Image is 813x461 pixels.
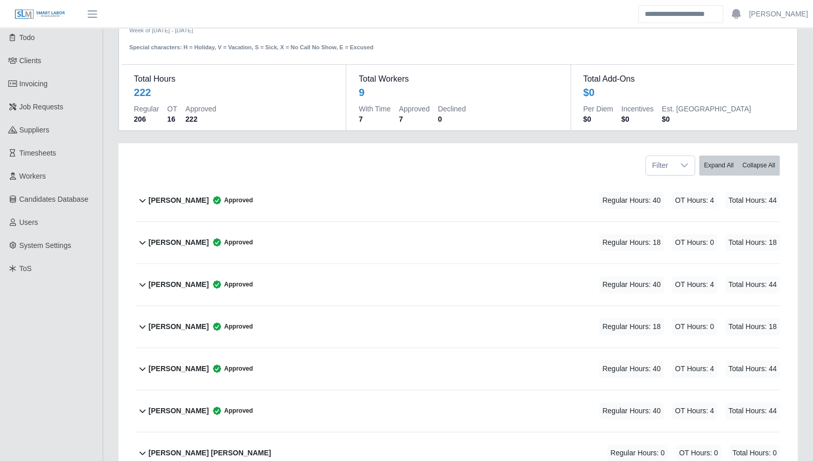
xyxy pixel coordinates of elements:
span: Regular Hours: 18 [599,318,664,335]
b: [PERSON_NAME] [PERSON_NAME] [149,448,271,458]
dt: With Time [359,104,390,114]
span: ToS [19,264,32,273]
dt: OT [167,104,177,114]
b: [PERSON_NAME] [149,237,209,248]
dt: Total Add-Ons [583,73,782,85]
span: Regular Hours: 40 [599,402,664,419]
dt: Total Workers [359,73,558,85]
a: [PERSON_NAME] [749,9,808,20]
button: [PERSON_NAME] Approved Regular Hours: 40 OT Hours: 4 Total Hours: 44 [136,390,780,432]
span: Regular Hours: 40 [599,360,664,377]
span: Workers [19,172,46,180]
div: $0 [583,85,594,100]
b: [PERSON_NAME] [149,279,209,290]
span: Total Hours: 18 [725,234,780,251]
span: Todo [19,33,35,42]
b: [PERSON_NAME] [149,363,209,374]
div: Week of [DATE] - [DATE] [129,26,394,35]
span: Total Hours: 18 [725,318,780,335]
b: [PERSON_NAME] [149,195,209,206]
dd: $0 [621,114,653,124]
b: [PERSON_NAME] [149,406,209,416]
dd: 206 [134,114,159,124]
img: SLM Logo [14,9,66,20]
div: 222 [134,85,151,100]
span: Timesheets [19,149,56,157]
dt: Approved [185,104,216,114]
span: Filter [646,156,674,175]
span: OT Hours: 4 [672,192,717,209]
span: Total Hours: 44 [725,276,780,293]
button: [PERSON_NAME] Approved Regular Hours: 18 OT Hours: 0 Total Hours: 18 [136,306,780,348]
span: Job Requests [19,103,64,111]
span: OT Hours: 4 [672,360,717,377]
dt: Declined [438,104,466,114]
dt: Est. [GEOGRAPHIC_DATA] [662,104,751,114]
span: Users [19,218,38,226]
span: OT Hours: 0 [672,318,717,335]
div: bulk actions [699,156,780,176]
b: [PERSON_NAME] [149,321,209,332]
dt: Regular [134,104,159,114]
button: [PERSON_NAME] Approved Regular Hours: 18 OT Hours: 0 Total Hours: 18 [136,222,780,263]
span: Approved [209,321,253,332]
span: OT Hours: 4 [672,402,717,419]
button: [PERSON_NAME] Approved Regular Hours: 40 OT Hours: 4 Total Hours: 44 [136,180,780,221]
span: OT Hours: 0 [672,234,717,251]
span: OT Hours: 4 [672,276,717,293]
input: Search [638,5,723,23]
dd: 7 [359,114,390,124]
dd: 16 [167,114,177,124]
span: Approved [209,195,253,205]
span: Approved [209,406,253,416]
span: Total Hours: 44 [725,402,780,419]
span: Total Hours: 44 [725,360,780,377]
dd: $0 [662,114,751,124]
span: Candidates Database [19,195,89,203]
span: Regular Hours: 40 [599,276,664,293]
dt: Per Diem [583,104,613,114]
dt: Total Hours [134,73,333,85]
span: Regular Hours: 18 [599,234,664,251]
dt: Incentives [621,104,653,114]
dd: $0 [583,114,613,124]
dt: Approved [399,104,430,114]
span: System Settings [19,241,71,249]
dd: 7 [399,114,430,124]
span: Approved [209,237,253,247]
button: Expand All [699,156,738,176]
span: Regular Hours: 40 [599,192,664,209]
button: Collapse All [738,156,780,176]
dd: 222 [185,114,216,124]
span: Clients [19,56,42,65]
div: 9 [359,85,364,100]
span: Approved [209,363,253,374]
span: Invoicing [19,80,48,88]
button: [PERSON_NAME] Approved Regular Hours: 40 OT Hours: 4 Total Hours: 44 [136,264,780,305]
span: Approved [209,279,253,290]
div: Special characters: H = Holiday, V = Vacation, S = Sick, X = No Call No Show, E = Excused [129,35,394,52]
span: Total Hours: 44 [725,192,780,209]
dd: 0 [438,114,466,124]
button: [PERSON_NAME] Approved Regular Hours: 40 OT Hours: 4 Total Hours: 44 [136,348,780,390]
span: Suppliers [19,126,49,134]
